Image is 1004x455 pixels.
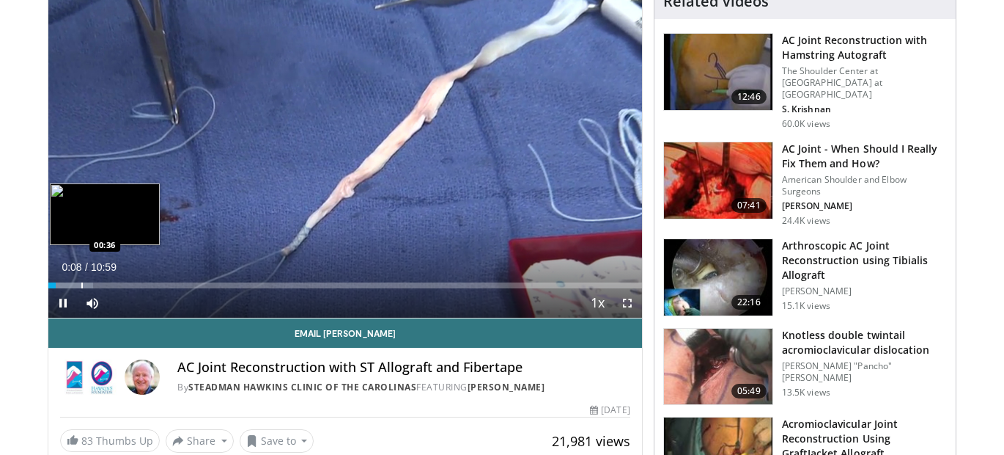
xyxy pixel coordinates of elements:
[85,261,88,273] span: /
[782,360,947,384] p: [PERSON_NAME] "Pancho" [PERSON_NAME]
[583,288,613,318] button: Playback Rate
[782,387,830,398] p: 13.5K views
[731,198,767,213] span: 07:41
[782,300,830,312] p: 15.1K views
[731,295,767,310] span: 22:16
[91,261,117,273] span: 10:59
[78,288,107,318] button: Mute
[60,429,160,452] a: 83 Thumbs Up
[48,318,642,348] a: Email [PERSON_NAME]
[468,381,545,393] a: [PERSON_NAME]
[731,90,767,104] span: 12:46
[782,118,830,130] p: 60.0K views
[782,33,947,62] h3: AC Joint Reconstruction with Hamstring Autograft
[663,33,947,130] a: 12:46 AC Joint Reconstruction with Hamstring Autograft The Shoulder Center at [GEOGRAPHIC_DATA] a...
[177,360,630,376] h4: AC Joint Reconstruction with ST Allograft and Fibertape
[664,239,772,316] img: 579723_3.png.150x105_q85_crop-smart_upscale.jpg
[782,142,947,171] h3: AC Joint - When Should I Really Fix Them and How?
[62,261,81,273] span: 0:08
[177,381,630,394] div: By FEATURING
[166,429,234,453] button: Share
[613,288,642,318] button: Fullscreen
[731,384,767,398] span: 05:49
[664,329,772,405] img: rex1_1.png.150x105_q85_crop-smart_upscale.jpg
[782,200,947,212] p: [PERSON_NAME]
[782,239,947,283] h3: Arthroscopic AC Joint Reconstruction using Tibialis Allograft
[81,434,93,448] span: 83
[782,328,947,357] h3: Knotless double twintail acromioclavicular dislocation
[48,283,642,288] div: Progress Bar
[782,65,947,101] p: The Shoulder Center at [GEOGRAPHIC_DATA] at [GEOGRAPHIC_DATA]
[782,285,947,297] p: [PERSON_NAME]
[590,404,630,417] div: [DATE]
[48,288,78,318] button: Pause
[663,239,947,316] a: 22:16 Arthroscopic AC Joint Reconstruction using Tibialis Allograft [PERSON_NAME] 15.1K views
[782,215,830,227] p: 24.4K views
[60,360,119,395] img: Steadman Hawkins Clinic of the Carolinas
[782,103,947,115] p: S. Krishnan
[125,360,160,395] img: Avatar
[50,183,160,245] img: image.jpeg
[240,429,314,453] button: Save to
[664,34,772,110] img: 134172_0000_1.png.150x105_q85_crop-smart_upscale.jpg
[782,174,947,197] p: American Shoulder and Elbow Surgeons
[663,142,947,227] a: 07:41 AC Joint - When Should I Really Fix Them and How? American Shoulder and Elbow Surgeons [PER...
[663,328,947,406] a: 05:49 Knotless double twintail acromioclavicular dislocation [PERSON_NAME] "Pancho" [PERSON_NAME]...
[188,381,416,393] a: Steadman Hawkins Clinic of the Carolinas
[664,142,772,219] img: mazz_3.png.150x105_q85_crop-smart_upscale.jpg
[552,432,630,450] span: 21,981 views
